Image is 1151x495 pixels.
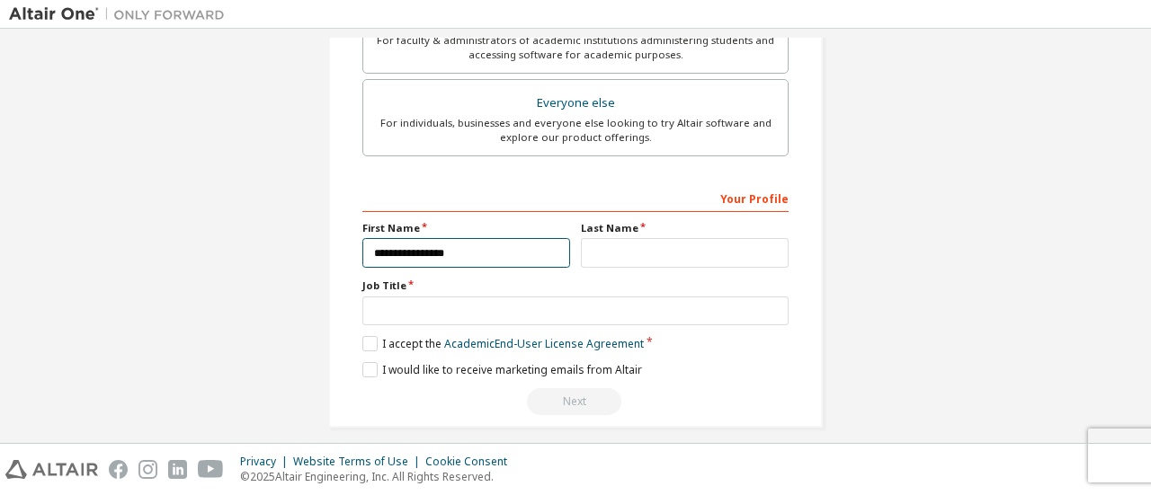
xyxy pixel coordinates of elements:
[444,336,644,351] a: Academic End-User License Agreement
[138,460,157,479] img: instagram.svg
[374,33,777,62] div: For faculty & administrators of academic institutions administering students and accessing softwa...
[240,469,518,484] p: © 2025 Altair Engineering, Inc. All Rights Reserved.
[362,362,642,377] label: I would like to receive marketing emails from Altair
[374,116,777,145] div: For individuals, businesses and everyone else looking to try Altair software and explore our prod...
[293,455,425,469] div: Website Terms of Use
[5,460,98,479] img: altair_logo.svg
[240,455,293,469] div: Privacy
[198,460,224,479] img: youtube.svg
[425,455,518,469] div: Cookie Consent
[362,221,570,235] label: First Name
[362,183,789,212] div: Your Profile
[581,221,789,235] label: Last Name
[362,388,789,415] div: Read and acccept EULA to continue
[168,460,187,479] img: linkedin.svg
[362,278,789,293] label: Job Title
[374,91,777,116] div: Everyone else
[109,460,128,479] img: facebook.svg
[9,5,234,23] img: Altair One
[362,336,644,351] label: I accept the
